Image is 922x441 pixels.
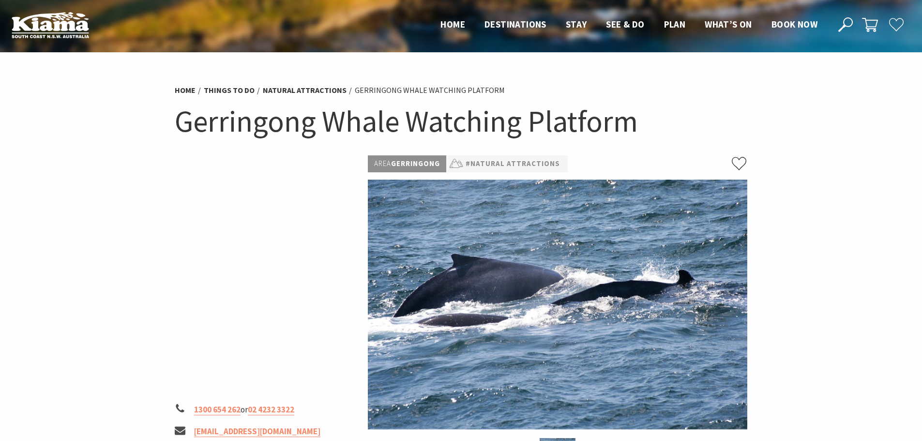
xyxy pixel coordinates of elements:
span: Home [440,18,465,30]
a: 1300 654 262 [194,404,241,415]
a: #Natural Attractions [466,158,560,170]
span: Destinations [484,18,546,30]
span: What’s On [705,18,752,30]
span: Plan [664,18,686,30]
img: Kiama Logo [12,12,89,38]
a: Natural Attractions [263,85,347,95]
a: 02 4232 3322 [248,404,294,415]
img: Gerringong Whale Watching Platform [368,180,747,429]
span: Book now [771,18,817,30]
span: Area [374,159,391,168]
a: Home [175,85,196,95]
p: Gerringong [368,155,446,172]
span: Stay [566,18,587,30]
nav: Main Menu [431,17,827,33]
h1: Gerringong Whale Watching Platform [175,102,748,141]
a: [EMAIL_ADDRESS][DOMAIN_NAME] [194,426,320,437]
li: Gerringong Whale Watching Platform [355,84,505,97]
span: See & Do [606,18,644,30]
a: Things To Do [204,85,255,95]
li: or [175,403,361,416]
